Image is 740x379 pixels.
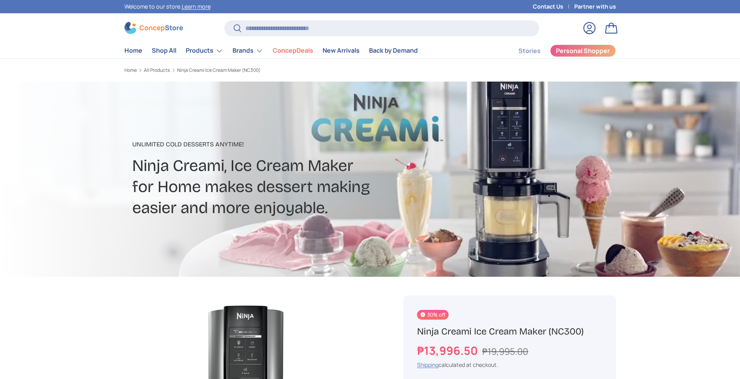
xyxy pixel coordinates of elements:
[550,44,616,57] a: Personal Shopper
[132,140,432,149] p: Unlimited Cold Desserts Anytime!​
[186,43,223,59] a: Products
[132,155,432,219] h2: Ninja Creami, Ice Cream Maker for Home makes dessert making easier and more enjoyable.
[533,2,574,11] a: Contact Us
[177,68,261,73] a: Ninja Creami Ice Cream Maker (NC300)
[482,345,528,358] s: ₱19,995.00
[417,361,438,368] a: Shipping
[144,68,170,73] a: All Products
[273,43,313,58] a: ConcepDeals
[124,68,137,73] a: Home
[182,3,211,10] a: Learn more
[124,43,418,59] nav: Primary
[124,22,183,34] img: ConcepStore
[124,67,385,74] nav: Breadcrumbs
[369,43,418,58] a: Back by Demand
[417,361,602,369] div: calculated at checkout.
[417,326,602,338] h1: Ninja Creami Ice Cream Maker (NC300)
[232,43,263,59] a: Brands
[152,43,176,58] a: Shop All
[500,43,616,59] nav: Secondary
[124,2,211,11] p: Welcome to our store.
[518,43,541,59] a: Stories
[228,43,268,59] summary: Brands
[417,343,480,358] strong: ₱13,996.50
[574,2,616,11] a: Partner with us
[181,43,228,59] summary: Products
[556,48,610,54] span: Personal Shopper
[417,310,448,320] span: 30% off
[124,43,142,58] a: Home
[323,43,360,58] a: New Arrivals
